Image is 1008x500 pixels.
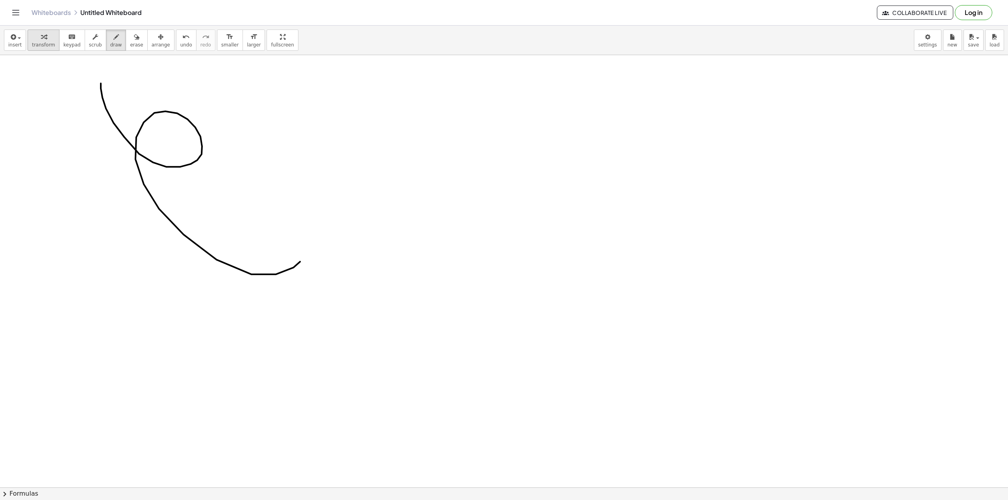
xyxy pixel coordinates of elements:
[947,42,957,48] span: new
[196,30,215,51] button: redoredo
[955,5,992,20] button: Log in
[59,30,85,51] button: keyboardkeypad
[8,42,22,48] span: insert
[964,30,984,51] button: save
[247,42,261,48] span: larger
[221,42,239,48] span: smaller
[4,30,26,51] button: insert
[147,30,174,51] button: arrange
[130,42,143,48] span: erase
[243,30,265,51] button: format_sizelarger
[31,9,71,17] a: Whiteboards
[267,30,298,51] button: fullscreen
[968,42,979,48] span: save
[200,42,211,48] span: redo
[126,30,147,51] button: erase
[28,30,59,51] button: transform
[106,30,126,51] button: draw
[217,30,243,51] button: format_sizesmaller
[63,42,81,48] span: keypad
[914,30,941,51] button: settings
[918,42,937,48] span: settings
[943,30,962,51] button: new
[176,30,196,51] button: undoundo
[32,42,55,48] span: transform
[110,42,122,48] span: draw
[85,30,106,51] button: scrub
[884,9,947,16] span: Collaborate Live
[271,42,294,48] span: fullscreen
[250,32,258,42] i: format_size
[180,42,192,48] span: undo
[152,42,170,48] span: arrange
[182,32,190,42] i: undo
[877,6,953,20] button: Collaborate Live
[89,42,102,48] span: scrub
[202,32,209,42] i: redo
[985,30,1004,51] button: load
[9,6,22,19] button: Toggle navigation
[989,42,1000,48] span: load
[68,32,76,42] i: keyboard
[226,32,233,42] i: format_size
